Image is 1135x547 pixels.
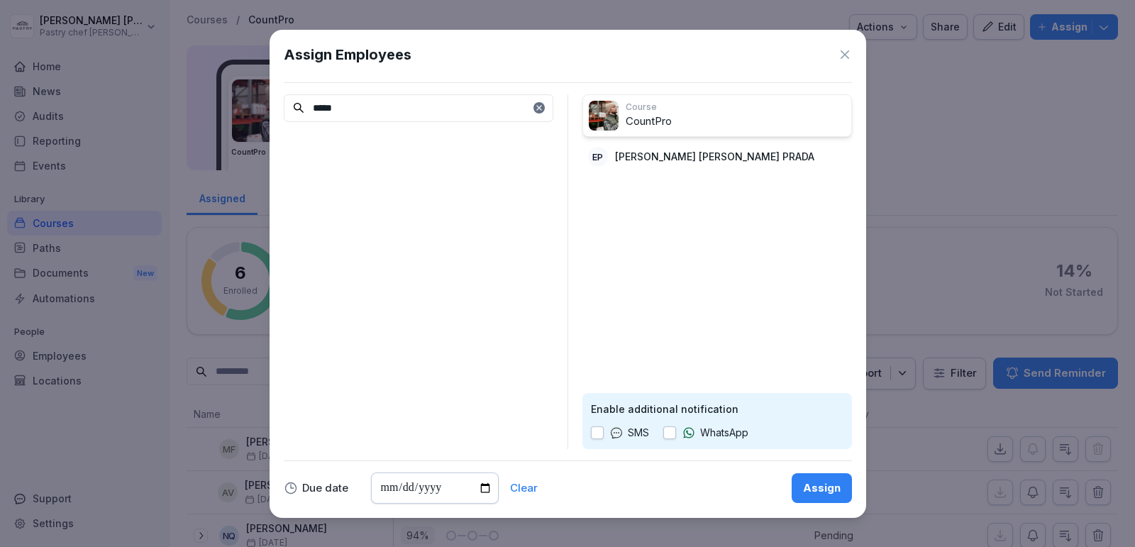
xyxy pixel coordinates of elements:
[284,44,411,65] h1: Assign Employees
[803,480,841,496] div: Assign
[302,483,348,493] p: Due date
[626,101,846,114] p: Course
[588,147,608,167] div: EP
[626,114,846,130] p: CountPro
[615,149,814,164] p: [PERSON_NAME] [PERSON_NAME] PRADA
[792,473,852,503] button: Assign
[510,483,538,493] button: Clear
[591,402,843,416] p: Enable additional notification
[700,425,748,441] p: WhatsApp
[628,425,649,441] p: SMS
